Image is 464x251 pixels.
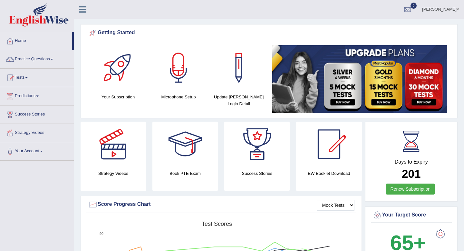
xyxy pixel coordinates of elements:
a: Tests [0,69,74,85]
h4: Update [PERSON_NAME] Login Detail [212,94,266,107]
div: Your Target Score [372,210,450,220]
a: Success Stories [0,105,74,122]
h4: Microphone Setup [151,94,205,100]
img: small5.jpg [272,45,447,113]
div: Getting Started [88,28,450,38]
a: Renew Subscription [386,184,435,195]
a: Your Account [0,142,74,158]
b: 201 [402,167,420,180]
div: Score Progress Chart [88,200,354,209]
h4: Days to Expiry [372,159,450,165]
a: Practice Questions [0,50,74,66]
h4: Your Subscription [91,94,145,100]
h4: Book PTE Exam [152,170,218,177]
h4: Success Stories [224,170,290,177]
a: Home [0,32,72,48]
tspan: Test scores [202,221,232,227]
a: Predictions [0,87,74,103]
a: Strategy Videos [0,124,74,140]
h4: EW Booklet Download [296,170,362,177]
h4: Strategy Videos [81,170,146,177]
text: 90 [100,232,103,236]
span: 0 [411,3,417,9]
